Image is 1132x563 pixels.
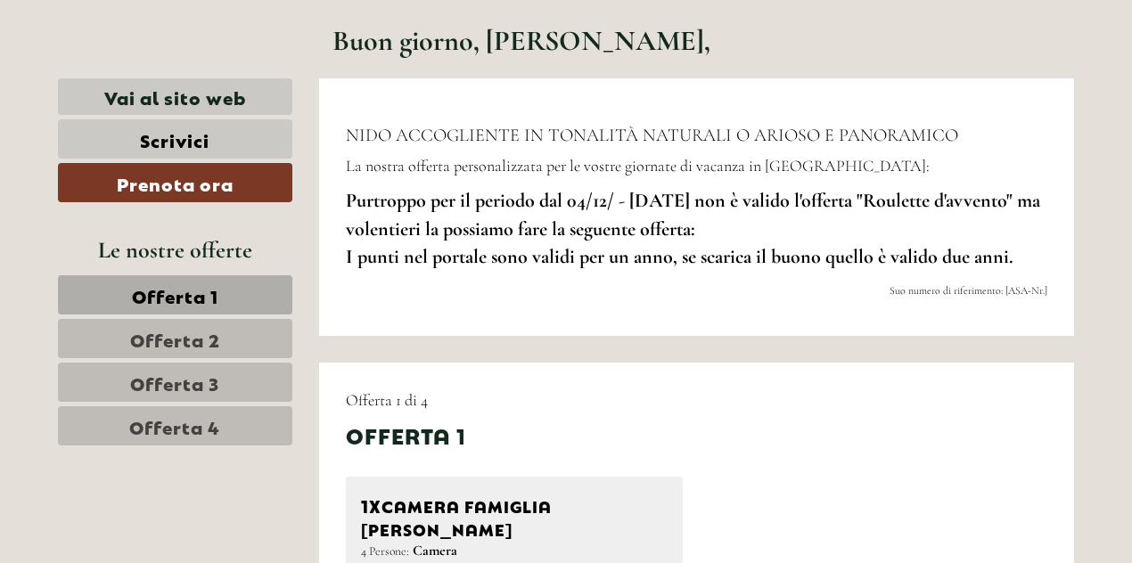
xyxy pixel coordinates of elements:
[346,390,428,410] span: Offerta 1 di 4
[130,326,220,351] span: Offerta 2
[361,543,409,559] small: 4 Persone:
[130,370,219,395] span: Offerta 3
[413,542,457,559] b: Camera
[346,125,958,146] span: NIDO ACCOGLIENTE IN TONALITÀ NATURALI O ARIOSO E PANORAMICO
[58,78,292,115] a: Vai al sito web
[346,420,466,450] div: Offerta 1
[890,284,1047,297] span: Suo numero di riferimento: [ASA-Nr.]
[129,413,220,438] span: Offerta 4
[58,119,292,159] a: Scrivici
[361,492,669,540] div: Camera famiglia [PERSON_NAME]
[132,282,218,307] span: Offerta 1
[361,492,381,517] b: 1x
[58,233,292,266] div: Le nostre offerte
[346,156,930,175] span: La nostra offerta personalizzata per le vostre giornate di vacanza in [GEOGRAPHIC_DATA]:
[346,189,1040,268] strong: Purtroppo per il periodo dal 04/12/ - [DATE] non è valido l'offerta "Roulette d'avvento" ma volen...
[332,25,710,56] h1: Buon giorno, [PERSON_NAME],
[58,163,292,202] a: Prenota ora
